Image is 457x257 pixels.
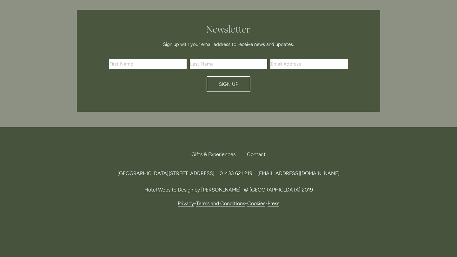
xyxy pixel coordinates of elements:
[270,59,348,69] input: Email Address
[117,170,215,176] span: [GEOGRAPHIC_DATA][STREET_ADDRESS]
[268,200,279,207] a: Press
[207,76,250,92] button: Sign Up
[77,185,380,194] p: - © [GEOGRAPHIC_DATA] 2019
[178,200,194,207] a: Privacy
[191,147,241,161] a: Gifts & Experiences
[247,200,265,207] a: Cookies
[219,81,238,87] span: Sign Up
[220,170,252,176] span: 01433 621 219
[196,200,245,207] a: Terms and Conditions
[144,187,241,193] a: Hotel Website Design by [PERSON_NAME]
[257,170,340,176] a: [EMAIL_ADDRESS][DOMAIN_NAME]
[190,59,267,69] input: Last Name
[191,151,235,157] span: Gifts & Experiences
[109,59,187,69] input: First Name
[242,147,266,161] div: Contact
[77,199,380,208] p: - - -
[111,41,346,48] p: Sign up with your email address to receive news and updates.
[111,24,346,35] h2: Newsletter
